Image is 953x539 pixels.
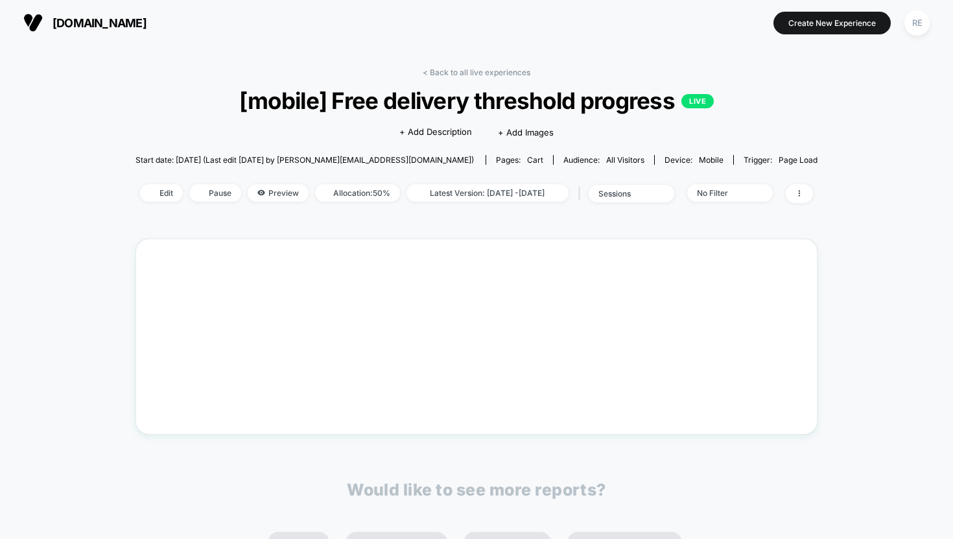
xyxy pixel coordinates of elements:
[697,188,749,198] div: No Filter
[498,127,554,138] span: + Add Images
[773,12,891,34] button: Create New Experience
[681,94,714,108] p: LIVE
[744,155,818,165] div: Trigger:
[135,155,474,165] span: Start date: [DATE] (Last edit [DATE] by [PERSON_NAME][EMAIL_ADDRESS][DOMAIN_NAME])
[699,155,724,165] span: mobile
[606,155,644,165] span: All Visitors
[399,126,472,139] span: + Add Description
[527,155,543,165] span: cart
[598,189,650,198] div: sessions
[170,87,783,114] span: [mobile] Free delivery threshold progress
[779,155,818,165] span: Page Load
[140,184,183,202] span: Edit
[23,13,43,32] img: Visually logo
[315,184,400,202] span: Allocation: 50%
[423,67,530,77] a: < Back to all live experiences
[189,184,241,202] span: Pause
[654,155,733,165] span: Device:
[563,155,644,165] div: Audience:
[347,480,606,499] p: Would like to see more reports?
[406,184,569,202] span: Latest Version: [DATE] - [DATE]
[900,10,934,36] button: RE
[248,184,309,202] span: Preview
[904,10,930,36] div: RE
[53,16,147,30] span: [DOMAIN_NAME]
[19,12,150,33] button: [DOMAIN_NAME]
[496,155,543,165] div: Pages:
[575,184,589,203] span: |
